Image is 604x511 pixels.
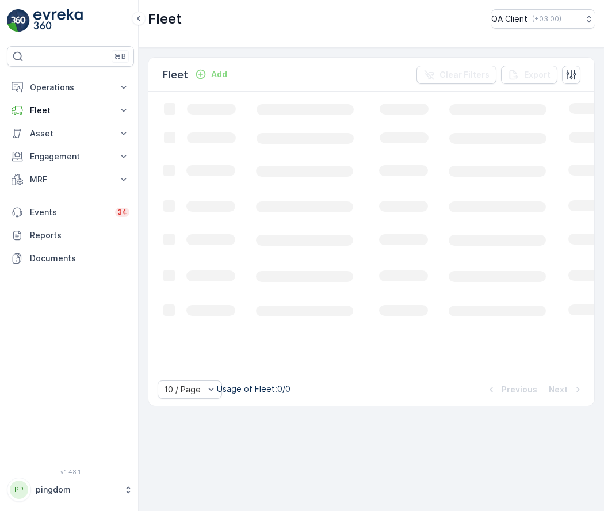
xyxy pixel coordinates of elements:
[30,82,111,93] p: Operations
[491,13,527,25] p: QA Client
[7,478,134,502] button: PPpingdom
[484,383,538,396] button: Previous
[491,9,595,29] button: QA Client(+03:00)
[30,207,108,218] p: Events
[30,128,111,139] p: Asset
[502,384,537,395] p: Previous
[33,9,83,32] img: logo_light-DOdMpM7g.png
[217,383,290,395] p: Usage of Fleet : 0/0
[439,69,490,81] p: Clear Filters
[7,9,30,32] img: logo
[548,383,585,396] button: Next
[10,481,28,499] div: PP
[190,67,232,81] button: Add
[148,10,182,28] p: Fleet
[7,76,134,99] button: Operations
[114,52,126,61] p: ⌘B
[7,122,134,145] button: Asset
[162,67,188,83] p: Fleet
[36,484,118,495] p: pingdom
[30,151,111,162] p: Engagement
[416,66,496,84] button: Clear Filters
[7,168,134,191] button: MRF
[30,253,129,264] p: Documents
[549,384,568,395] p: Next
[7,224,134,247] a: Reports
[7,247,134,270] a: Documents
[7,145,134,168] button: Engagement
[117,208,127,217] p: 34
[30,230,129,241] p: Reports
[211,68,227,80] p: Add
[524,69,551,81] p: Export
[501,66,557,84] button: Export
[30,174,111,185] p: MRF
[7,201,134,224] a: Events34
[532,14,561,24] p: ( +03:00 )
[7,468,134,475] span: v 1.48.1
[30,105,111,116] p: Fleet
[7,99,134,122] button: Fleet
